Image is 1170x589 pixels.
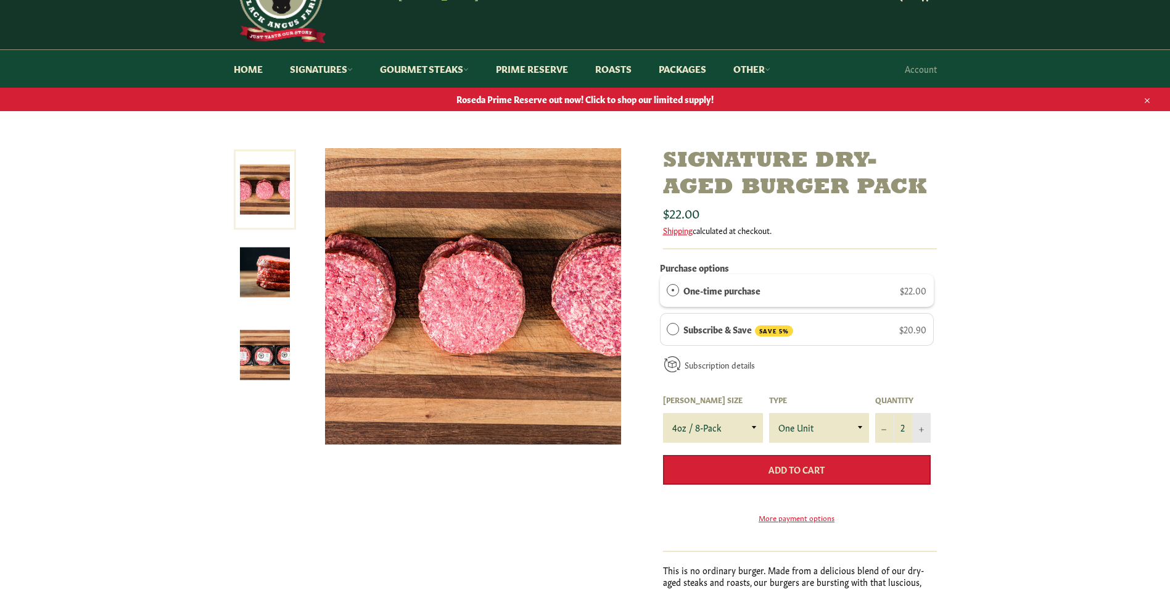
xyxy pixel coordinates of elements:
a: Signatures [278,50,365,88]
a: Prime Reserve [484,50,580,88]
div: One-time purchase [667,283,679,297]
button: Add to Cart [663,455,931,485]
a: Roasts [583,50,644,88]
span: $22.00 [663,204,699,221]
span: Add to Cart [768,463,825,475]
img: Signature Dry-Aged Burger Pack [325,148,621,445]
span: $20.90 [899,323,926,335]
a: Shipping [663,224,693,236]
label: One-time purchase [683,283,760,297]
label: [PERSON_NAME] Size [663,395,763,405]
div: calculated at checkout. [663,225,937,236]
div: Subscribe & Save [667,322,679,336]
label: Purchase options [660,261,729,274]
img: Signature Dry-Aged Burger Pack [240,248,290,298]
label: Type [769,395,869,405]
a: Packages [646,50,719,88]
span: $22.00 [900,284,926,296]
a: Gourmet Steaks [368,50,481,88]
button: Increase item quantity by one [912,413,931,443]
button: Reduce item quantity by one [875,413,894,443]
a: Account [899,51,943,87]
img: Signature Dry-Aged Burger Pack [240,330,290,380]
a: Subscription details [685,359,755,370]
a: Other [721,50,783,88]
a: More payment options [663,512,931,523]
h1: Signature Dry-Aged Burger Pack [663,148,937,201]
label: Quantity [875,395,931,405]
label: Subscribe & Save [683,322,793,337]
span: SAVE 5% [755,325,793,337]
a: Home [221,50,275,88]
